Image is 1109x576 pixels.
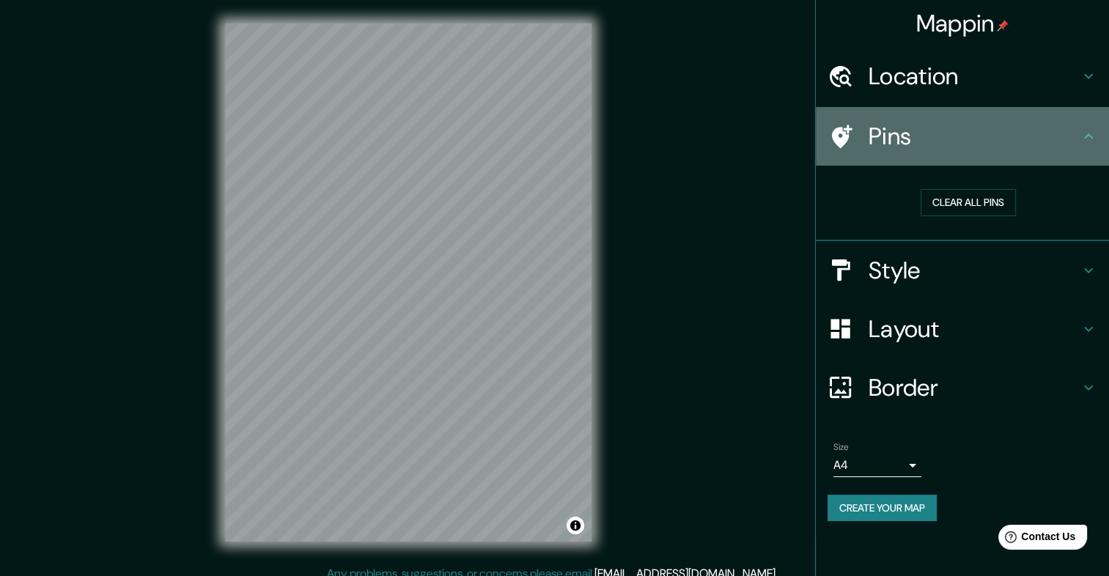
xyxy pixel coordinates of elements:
button: Toggle attribution [567,517,584,534]
h4: Location [869,62,1080,91]
button: Clear all pins [921,189,1016,216]
h4: Layout [869,314,1080,344]
canvas: Map [225,23,592,542]
div: Style [816,241,1109,300]
h4: Style [869,256,1080,285]
div: Border [816,358,1109,417]
h4: Pins [869,122,1080,151]
div: Location [816,47,1109,106]
h4: Border [869,373,1080,402]
h4: Mappin [916,9,1009,38]
div: Layout [816,300,1109,358]
img: pin-icon.png [997,20,1009,32]
label: Size [833,440,849,453]
iframe: Help widget launcher [979,519,1093,560]
button: Create your map [828,495,937,522]
div: A4 [833,454,921,477]
div: Pins [816,107,1109,166]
